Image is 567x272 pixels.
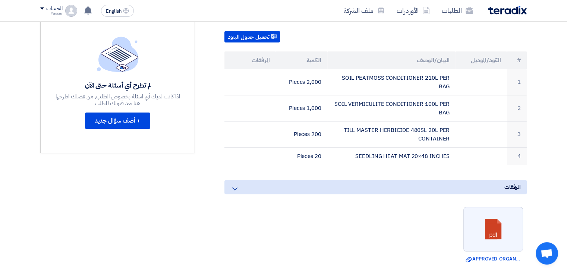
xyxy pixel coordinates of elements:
div: الحساب [46,6,62,12]
a: الطلبات [436,2,479,19]
span: المرفقات [504,183,521,191]
td: TILL MASTER HERBICIDE 480SL 20L PER CONTAINER [327,121,456,148]
th: # [507,51,527,69]
span: English [106,9,122,14]
a: الأوردرات [391,2,436,19]
td: 4 [507,148,527,165]
div: Yasser [40,12,62,16]
td: 2 [507,95,527,121]
img: empty_state_list.svg [97,37,139,72]
td: 2,000 Pieces [276,69,327,95]
img: profile_test.png [65,5,77,17]
div: لم تطرح أي أسئلة حتى الآن [54,81,181,89]
td: 3 [507,121,527,148]
td: SOIL PEATMOSS CONDITIONER 210L PER BAG [327,69,456,95]
div: اذا كانت لديك أي اسئلة بخصوص الطلب, من فضلك اطرحها هنا بعد قبولك للطلب [54,93,181,107]
a: ملف الشركة [338,2,391,19]
button: English [101,5,134,17]
td: SEEDLING HEAT MAT 20×48 INCHES [327,148,456,165]
th: المرفقات [224,51,276,69]
img: Teradix logo [488,6,527,15]
div: Open chat [536,242,558,265]
th: البيان/الوصف [327,51,456,69]
th: الكمية [276,51,327,69]
button: تحميل جدول البنود [224,31,280,43]
td: 20 Pieces [276,148,327,165]
button: + أضف سؤال جديد [85,113,150,129]
td: 1,000 Pieces [276,95,327,121]
td: 200 Pieces [276,121,327,148]
th: الكود/الموديل [456,51,507,69]
td: SOIL VERMICULITE CONDITIONER 100L PER BAG [327,95,456,121]
a: APPROVED_ORGANIC_FERTILIZER_PEATMOSS_SUPPLY_REQUEST_.pdf [466,255,521,263]
td: 1 [507,69,527,95]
